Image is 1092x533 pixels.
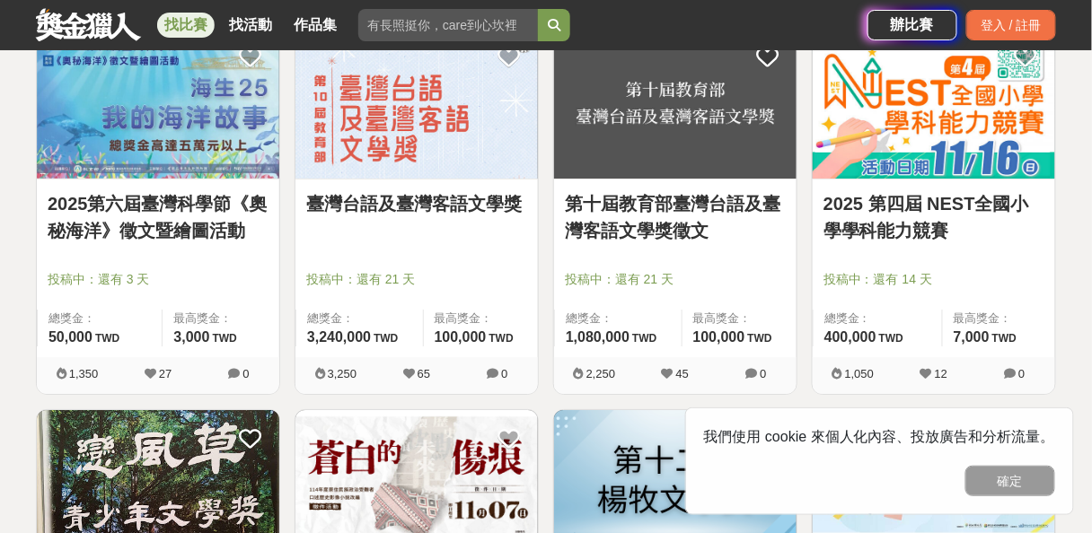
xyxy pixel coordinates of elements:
[565,190,786,244] a: 第十屆教育部臺灣台語及臺灣客語文學獎徵文
[69,367,99,380] span: 1,350
[435,310,527,328] span: 最高獎金：
[823,270,1044,289] span: 投稿中：還有 14 天
[867,10,957,40] a: 辦比賽
[879,332,903,345] span: TWD
[37,29,279,179] img: Cover Image
[554,29,797,179] a: Cover Image
[566,329,630,345] span: 1,080,000
[173,329,209,345] span: 3,000
[173,310,269,328] span: 最高獎金：
[286,13,344,38] a: 作品集
[501,367,507,380] span: 0
[328,367,357,380] span: 3,250
[813,29,1055,179] a: Cover Image
[222,13,279,38] a: 找活動
[965,466,1055,496] button: 確定
[307,310,412,328] span: 總獎金：
[95,332,119,345] span: TWD
[418,367,430,380] span: 65
[586,367,616,380] span: 2,250
[213,332,237,345] span: TWD
[48,270,269,289] span: 投稿中：還有 3 天
[748,332,772,345] span: TWD
[48,329,92,345] span: 50,000
[704,429,1055,444] span: 我們使用 cookie 來個人化內容、投放廣告和分析流量。
[358,9,538,41] input: 有長照挺你，care到心坎裡！青春出手，拍出照顧 影音徵件活動
[813,29,1055,179] img: Cover Image
[676,367,689,380] span: 45
[565,270,786,289] span: 投稿中：還有 21 天
[307,329,371,345] span: 3,240,000
[374,332,398,345] span: TWD
[966,10,1056,40] div: 登入 / 註冊
[760,367,766,380] span: 0
[306,270,527,289] span: 投稿中：還有 21 天
[693,310,786,328] span: 最高獎金：
[159,367,172,380] span: 27
[693,329,745,345] span: 100,000
[554,29,797,179] img: Cover Image
[992,332,1017,345] span: TWD
[954,310,1044,328] span: 最高獎金：
[48,190,269,244] a: 2025第六屆臺灣科學節《奧秘海洋》徵文暨繪圖活動
[824,310,931,328] span: 總獎金：
[157,13,215,38] a: 找比賽
[435,329,487,345] span: 100,000
[306,190,527,217] a: 臺灣台語及臺灣客語文學獎
[295,29,538,179] img: Cover Image
[48,310,151,328] span: 總獎金：
[824,329,876,345] span: 400,000
[295,29,538,179] a: Cover Image
[242,367,249,380] span: 0
[489,332,514,345] span: TWD
[1018,367,1025,380] span: 0
[566,310,671,328] span: 總獎金：
[935,367,947,380] span: 12
[845,367,875,380] span: 1,050
[632,332,656,345] span: TWD
[823,190,1044,244] a: 2025 第四屆 NEST全國小學學科能力競賽
[37,29,279,179] a: Cover Image
[954,329,990,345] span: 7,000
